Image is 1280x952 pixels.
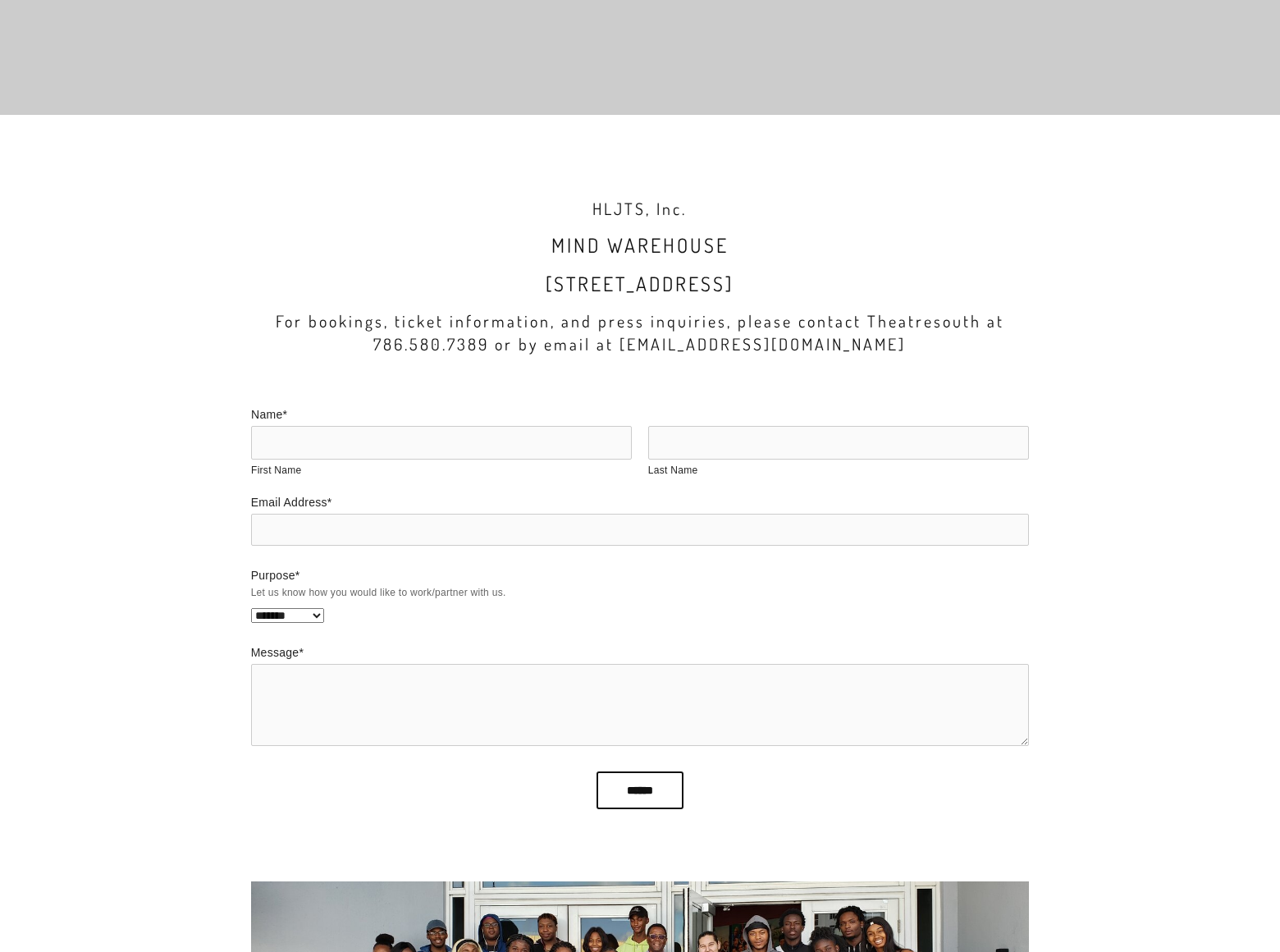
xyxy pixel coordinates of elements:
h3: For bookings, ticket information, and press inquiries, please contact Theatresouth at 786.580.738... [251,309,1030,355]
h2: [STREET_ADDRESS] [251,271,1030,297]
span: First Name [251,465,301,476]
label: Email Address [251,496,1030,509]
div: Let us know how you would like to work/partner with us. [251,582,1030,603]
input: First Name [251,426,632,460]
h3: HLJTS, Inc. [251,197,1030,220]
h2: Mind warehouse [251,232,1030,259]
span: Last Name [648,465,698,476]
label: Purpose [251,569,1030,582]
legend: Name [251,408,287,421]
input: Last Name [648,426,1029,460]
label: Message [251,646,1030,659]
